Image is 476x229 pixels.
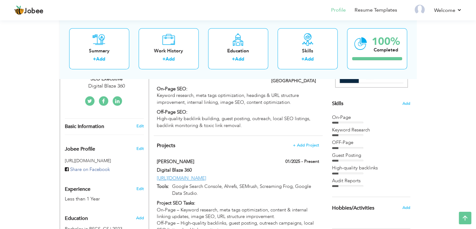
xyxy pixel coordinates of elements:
[332,100,343,107] span: Skills
[157,167,262,173] label: Digital Blaze 360
[24,8,44,15] span: Jobee
[285,158,319,165] label: 01/2025 - Present
[235,56,244,62] a: Add
[136,186,144,192] a: Edit
[144,48,194,54] div: Work History
[332,165,410,171] div: High-quality backlinks
[157,109,319,129] p: High-quality backlink building, guest posting, outreach, local SEO listings, backlink monitoring ...
[332,139,410,146] div: OFF-Page
[93,56,96,63] label: +
[65,195,129,203] div: Less than 1 Year
[65,216,88,221] span: Education
[136,123,144,129] a: Edit
[70,166,110,173] span: Share on Facebook
[157,183,169,190] label: Tools:
[74,48,124,54] div: Summary
[293,143,319,147] span: + Add Project
[14,5,24,15] img: jobee.io
[136,146,144,152] span: Edit
[331,7,346,14] a: Profile
[136,215,144,221] span: Add
[157,175,206,181] a: [URL][DOMAIN_NAME]
[332,178,410,184] div: Audit Reports
[157,158,262,165] label: [PERSON_NAME]
[162,56,166,63] label: +
[327,197,415,219] div: Share some of your professional and personal interests.
[157,142,175,149] span: Projects
[96,56,105,62] a: Add
[332,127,410,133] div: Keyword Research
[332,152,410,159] div: Guest Posting
[166,56,175,62] a: Add
[213,48,263,54] div: Education
[402,205,410,210] span: Add
[332,205,374,211] span: Hobbies/Activities
[157,109,187,115] strong: Off-Page SEO:
[157,200,195,206] strong: Project SEO Tasks:
[60,140,149,155] div: Enhance your career by creating a custom URL for your Jobee public profile.
[157,86,319,106] p: Keyword research, meta tags optimization, headings & URL structure improvement, internal linking,...
[301,56,305,63] label: +
[65,158,144,163] h5: [URL][DOMAIN_NAME]
[332,114,410,121] div: On-Page
[372,36,400,47] div: 100%
[232,56,235,63] label: +
[157,142,319,149] h4: This helps to highlight the project, tools and skills you have worked on.
[65,146,95,152] span: Jobee Profile
[65,124,104,130] span: Basic Information
[65,187,90,192] span: Experience
[402,101,410,107] span: Add
[434,7,462,14] a: Welcome
[415,5,425,15] img: Profile Img
[65,83,149,90] div: Digital Blaze 360
[169,183,319,197] p: Google Search Console, Ahrefs, SEMrush, Screaming Frog, Google Data Studio.
[14,5,44,15] a: Jobee
[305,56,314,62] a: Add
[355,7,397,14] a: Resume Templates
[372,47,400,53] div: Completed
[157,86,187,92] strong: On-Page SEO:
[283,48,333,54] div: Skills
